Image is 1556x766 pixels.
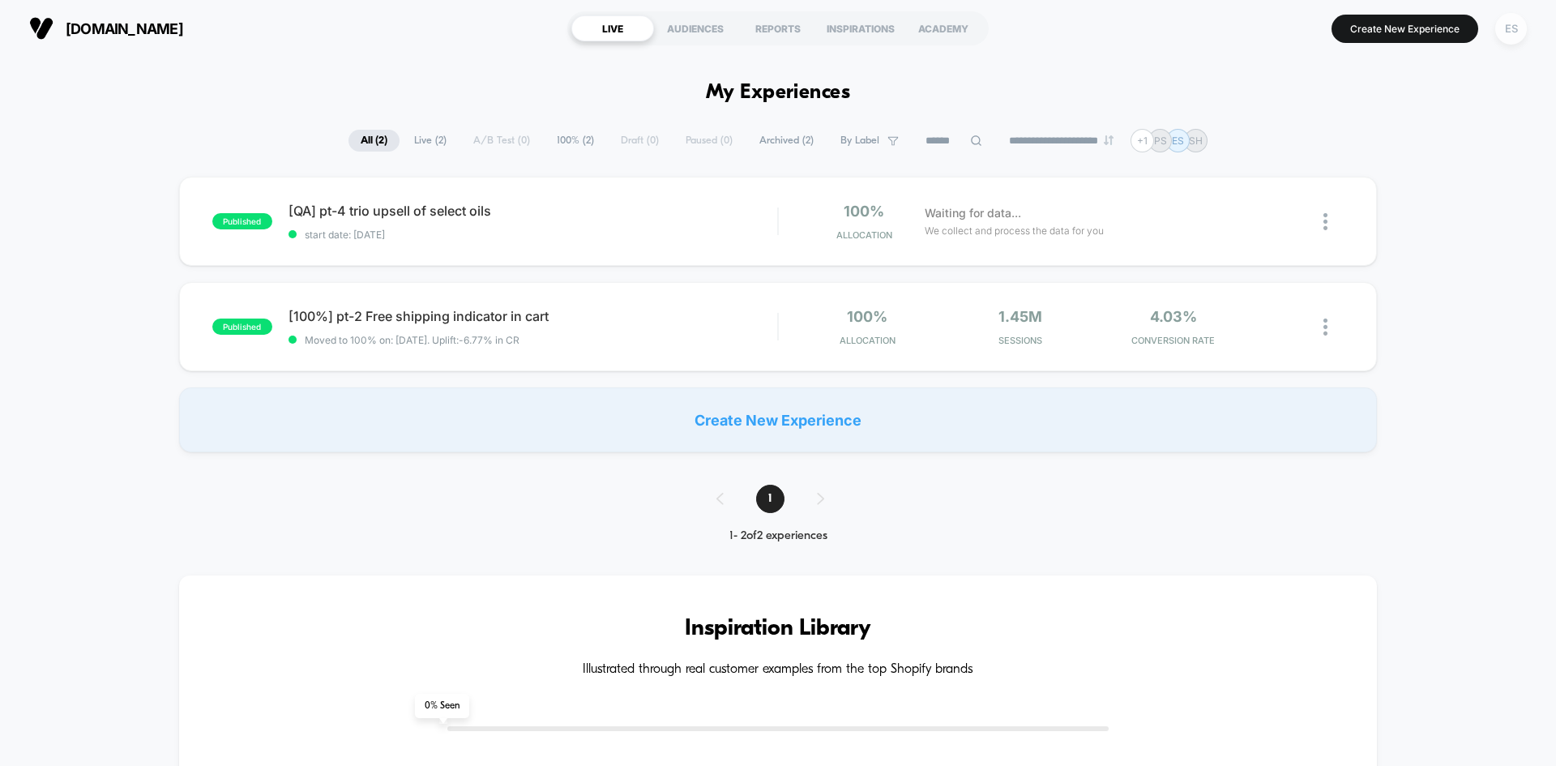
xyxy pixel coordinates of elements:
div: 1 - 2 of 2 experiences [700,529,857,543]
span: All ( 2 ) [348,130,400,152]
span: CONVERSION RATE [1101,335,1246,346]
span: Moved to 100% on: [DATE] . Uplift: -6.77% in CR [305,334,519,346]
span: 100% [847,308,887,325]
div: Create New Experience [179,387,1377,452]
h1: My Experiences [706,81,851,105]
span: 100% [844,203,884,220]
span: By Label [840,135,879,147]
span: start date: [DATE] [289,229,777,241]
span: 1 [756,485,784,513]
button: Create New Experience [1332,15,1478,43]
div: AUDIENCES [654,15,737,41]
img: close [1323,319,1327,336]
span: Allocation [836,229,892,241]
div: LIVE [571,15,654,41]
button: [DOMAIN_NAME] [24,15,188,41]
span: [DOMAIN_NAME] [66,20,183,37]
div: INSPIRATIONS [819,15,902,41]
div: ACADEMY [902,15,985,41]
div: REPORTS [737,15,819,41]
span: published [212,319,272,335]
span: 0 % Seen [415,694,469,718]
span: Archived ( 2 ) [747,130,826,152]
img: end [1104,135,1114,145]
span: published [212,213,272,229]
div: + 1 [1131,129,1154,152]
span: Waiting for data... [925,204,1021,222]
span: We collect and process the data for you [925,223,1104,238]
span: 4.03% [1150,308,1197,325]
span: [100%] pt-2 Free shipping indicator in cart [289,308,777,324]
span: Allocation [840,335,896,346]
h3: Inspiration Library [228,616,1328,642]
div: ES [1495,13,1527,45]
button: ES [1490,12,1532,45]
p: ES [1172,135,1184,147]
img: Visually logo [29,16,53,41]
span: 1.45M [998,308,1042,325]
p: SH [1189,135,1203,147]
span: 100% ( 2 ) [545,130,606,152]
p: PS [1154,135,1167,147]
span: Sessions [948,335,1093,346]
span: Live ( 2 ) [402,130,459,152]
img: close [1323,213,1327,230]
span: [QA] pt-4 trio upsell of select oils [289,203,777,219]
h4: Illustrated through real customer examples from the top Shopify brands [228,662,1328,678]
